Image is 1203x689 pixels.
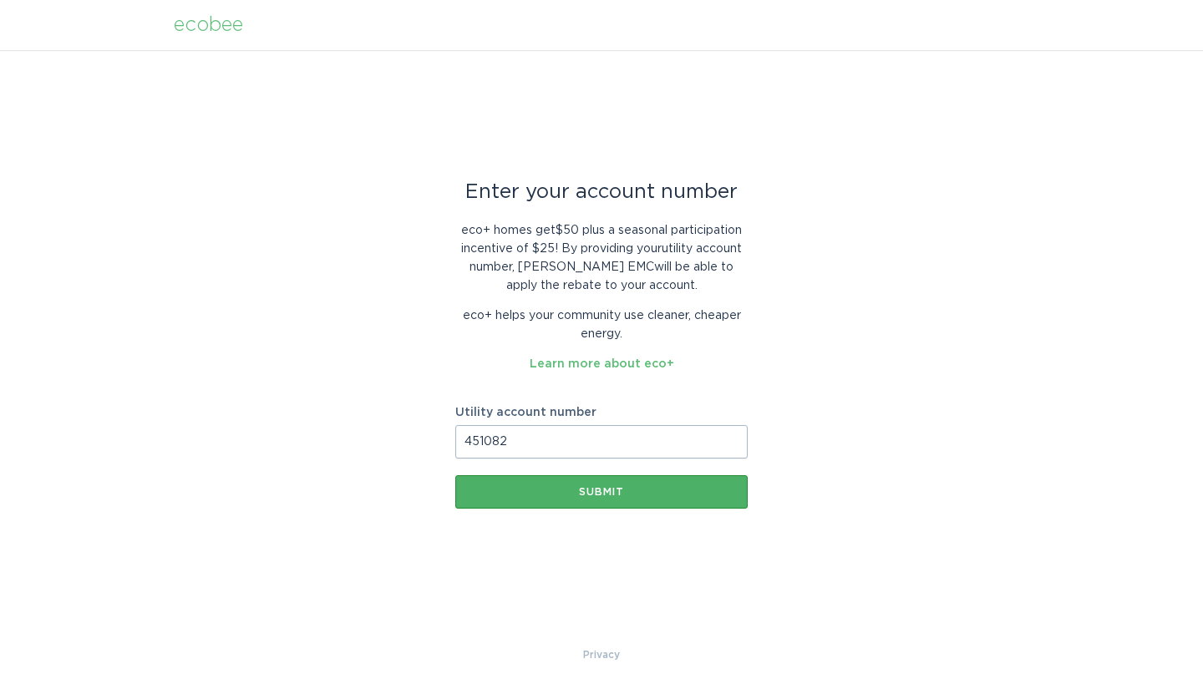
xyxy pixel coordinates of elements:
div: Enter your account number [455,183,748,201]
a: Learn more about eco+ [530,358,674,370]
div: ecobee [174,16,243,34]
p: eco+ helps your community use cleaner, cheaper energy. [455,307,748,343]
a: Privacy Policy & Terms of Use [583,646,620,664]
label: Utility account number [455,407,748,418]
div: Submit [464,487,739,497]
p: eco+ homes get $50 plus a seasonal participation incentive of $25 ! By providing your utility acc... [455,221,748,295]
button: Submit [455,475,748,509]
